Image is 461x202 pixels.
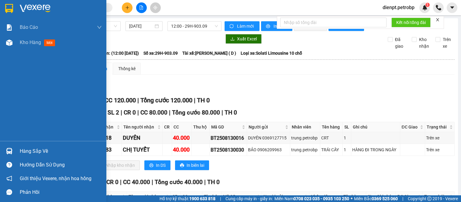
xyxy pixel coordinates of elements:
[5,4,13,13] img: logo-vxr
[122,144,163,156] td: CHỊ TUYẾT
[160,195,215,202] span: Hỗ trợ kỹ thuật:
[449,5,455,10] span: caret-down
[6,176,12,181] span: notification
[194,97,195,104] span: |
[155,179,203,186] span: Tổng cước 40.000
[171,192,181,202] th: CR
[180,163,184,168] span: printer
[122,2,132,13] button: plus
[230,37,235,42] span: download
[402,195,403,202] span: |
[95,50,139,56] span: Chuyến: (12:00 [DATE])
[320,122,343,132] th: Tên hàng
[393,36,407,50] span: Đã giao
[343,122,351,132] th: SL
[6,189,12,195] span: message
[280,18,387,27] input: Nhập số tổng đài
[210,132,247,144] td: BT2508130016
[321,135,342,141] div: CRT
[140,97,192,104] span: Tổng cước 120.000
[202,192,222,202] th: Thu hộ
[123,134,161,142] div: DUYÊN
[118,65,136,72] div: Thống kê
[123,179,150,186] span: CC 40.000
[211,124,241,130] span: Mã GD
[169,109,170,116] span: |
[225,109,237,116] span: TH 0
[344,146,350,153] div: 1
[261,21,292,31] button: printerIn phơi
[149,163,153,168] span: printer
[378,4,419,11] span: dienpt.petrobp
[144,160,170,170] button: printerIn DS
[153,5,157,10] span: aim
[427,124,448,130] span: Trạng thái
[150,2,161,13] button: aim
[222,109,223,116] span: |
[396,19,426,26] span: Kết nối tổng đài
[106,179,119,186] span: CR 0
[426,146,453,153] div: Trên xe
[422,5,428,10] img: icon-new-feature
[187,162,204,169] span: In biên lai
[225,21,260,31] button: syncLàm mới
[424,193,448,200] span: Trạng thái
[372,196,398,201] strong: 0369 525 060
[225,34,262,44] button: downloadXuất Excel
[20,23,38,31] span: Báo cáo
[351,122,400,132] th: Ghi chú
[143,50,178,56] span: Số xe: 29H-903.09
[354,195,398,202] span: Miền Bắc
[248,146,289,153] div: BẢO 0906209963
[140,109,167,116] span: CC 80.000
[44,39,55,46] span: mới
[20,175,91,182] span: Giới thiệu Vexere, nhận hoa hồng
[121,109,122,116] span: |
[120,179,122,186] span: |
[223,193,256,200] span: Mã GD
[129,193,164,200] span: Tên người nhận
[274,195,349,202] span: Miền Nam
[248,135,289,141] div: DUYÊN 0369127715
[20,188,102,197] div: Phản hồi
[263,193,303,200] span: Người gửi
[136,2,147,13] button: file-add
[210,144,247,156] td: BT2508130030
[225,195,273,202] span: Cung cấp máy in - giấy in:
[123,146,161,154] div: CHỊ TUYẾT
[366,192,376,202] th: SL
[182,50,236,56] span: Tài xế: [PERSON_NAME] ( D )
[20,160,102,169] div: Hướng dẫn sử dụng
[352,146,399,153] div: HÀNG ĐI TRONG NGÀY
[426,135,453,141] div: Trên xe
[266,24,271,29] span: printer
[241,50,302,56] span: Loại xe: Solati Limousine 10 chỗ
[211,134,246,142] div: BT2508130016
[426,3,428,7] span: 1
[94,160,140,170] button: downloadNhập kho nhận
[391,18,431,27] button: Kết nối tổng đài
[321,146,342,153] div: TRÁI CÂY
[137,97,139,104] span: |
[6,24,12,31] img: solution-icon
[173,134,191,142] div: 40.000
[291,146,319,153] div: trung.petrobp
[172,122,192,132] th: CC
[435,18,440,22] span: close
[173,146,191,154] div: 40.000
[192,122,210,132] th: Thu hộ
[427,197,432,201] span: copyright
[309,192,342,202] th: Nhân viên
[291,135,319,141] div: trung.petrobp
[402,124,419,130] span: ĐC Giao
[105,97,136,104] span: CC 120.000
[344,135,350,141] div: 1
[152,179,153,186] span: |
[436,5,441,10] img: phone-icon
[6,162,12,168] span: question-circle
[440,36,455,50] span: Trên xe
[163,122,172,132] th: CR
[6,39,12,46] img: warehouse-icon
[97,25,102,30] span: down
[220,195,221,202] span: |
